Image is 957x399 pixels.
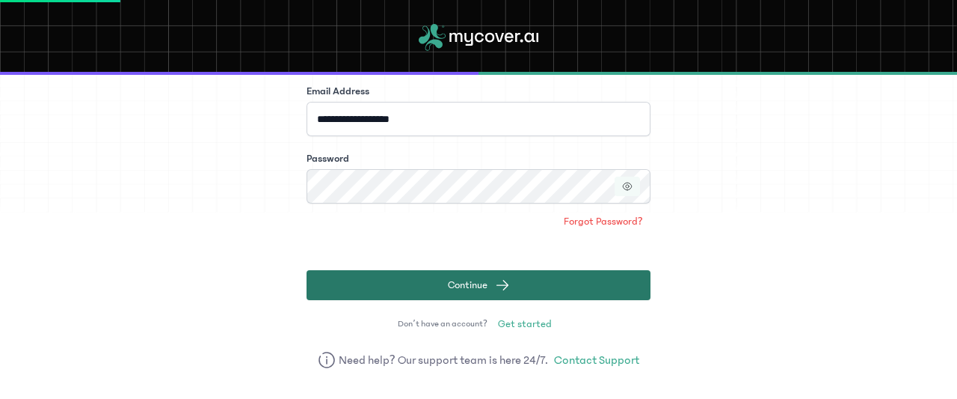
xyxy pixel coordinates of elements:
a: Contact Support [554,351,639,369]
label: Password [307,151,349,166]
span: Need help? Our support team is here 24/7. [339,351,549,369]
span: Don’t have an account? [398,318,487,330]
button: Continue [307,270,650,300]
label: Email Address [307,84,369,99]
span: Forgot Password? [564,214,643,229]
a: Forgot Password? [556,210,650,234]
a: Get started [490,312,559,336]
span: Continue [448,278,487,293]
span: Get started [498,317,552,332]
